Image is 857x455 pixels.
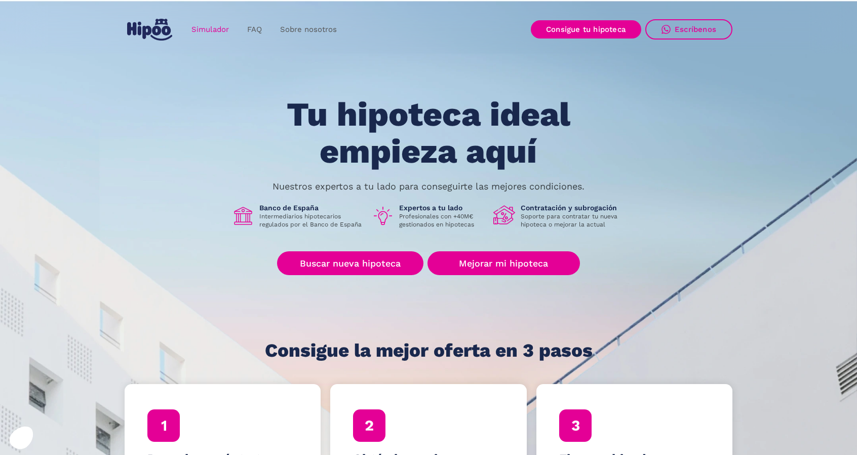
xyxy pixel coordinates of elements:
a: Mejorar mi hipoteca [427,251,580,275]
h1: Expertos a tu lado [399,203,485,212]
a: FAQ [238,20,271,40]
h1: Consigue la mejor oferta en 3 pasos [265,340,593,361]
p: Nuestros expertos a tu lado para conseguirte las mejores condiciones. [272,182,585,191]
div: Escríbenos [675,25,716,34]
h1: Banco de España [259,203,364,212]
h1: Tu hipoteca ideal empieza aquí [237,96,620,170]
p: Intermediarios hipotecarios regulados por el Banco de España [259,212,364,229]
p: Profesionales con +40M€ gestionados en hipotecas [399,212,485,229]
a: Consigue tu hipoteca [531,20,641,39]
p: Soporte para contratar tu nueva hipoteca o mejorar la actual [521,212,625,229]
a: home [125,15,174,45]
h1: Contratación y subrogación [521,203,625,212]
a: Buscar nueva hipoteca [277,251,423,275]
a: Sobre nosotros [271,20,346,40]
a: Escríbenos [645,19,732,40]
a: Simulador [182,20,238,40]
